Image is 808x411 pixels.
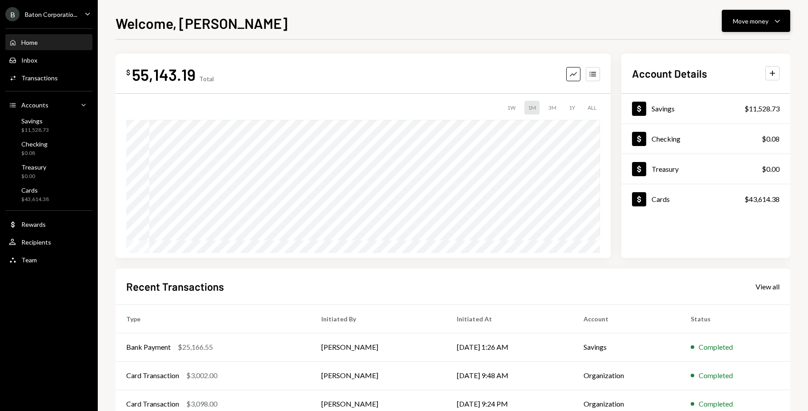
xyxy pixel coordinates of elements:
[5,34,92,50] a: Home
[5,234,92,250] a: Recipients
[126,68,130,77] div: $
[652,104,675,113] div: Savings
[311,333,446,361] td: [PERSON_NAME]
[5,52,92,68] a: Inbox
[311,361,446,390] td: [PERSON_NAME]
[186,370,217,381] div: $3,002.00
[21,101,48,109] div: Accounts
[21,56,37,64] div: Inbox
[446,304,573,333] th: Initiated At
[621,124,790,154] a: Checking$0.08
[652,195,670,203] div: Cards
[573,304,680,333] th: Account
[545,101,560,115] div: 3M
[652,134,680,143] div: Checking
[186,399,217,409] div: $3,098.00
[116,304,311,333] th: Type
[699,342,733,352] div: Completed
[5,216,92,232] a: Rewards
[573,333,680,361] td: Savings
[21,163,46,171] div: Treasury
[21,238,51,246] div: Recipients
[5,115,92,136] a: Savings$11,528.73
[762,134,780,144] div: $0.08
[446,333,573,361] td: [DATE] 1:26 AM
[733,16,768,26] div: Move money
[132,64,196,84] div: 55,143.19
[722,10,790,32] button: Move money
[126,370,179,381] div: Card Transaction
[21,74,58,82] div: Transactions
[5,161,92,182] a: Treasury$0.00
[21,256,37,264] div: Team
[584,101,600,115] div: ALL
[524,101,540,115] div: 1M
[21,186,49,194] div: Cards
[699,399,733,409] div: Completed
[756,281,780,291] a: View all
[652,165,679,173] div: Treasury
[744,194,780,205] div: $43,614.38
[126,279,224,294] h2: Recent Transactions
[116,14,288,32] h1: Welcome, [PERSON_NAME]
[762,164,780,174] div: $0.00
[621,154,790,184] a: Treasury$0.00
[5,252,92,268] a: Team
[21,126,49,134] div: $11,528.73
[21,173,46,180] div: $0.00
[126,399,179,409] div: Card Transaction
[504,101,519,115] div: 1W
[5,97,92,113] a: Accounts
[178,342,213,352] div: $25,166.55
[21,39,38,46] div: Home
[5,7,20,21] div: B
[21,117,49,125] div: Savings
[126,342,171,352] div: Bank Payment
[744,103,780,114] div: $11,528.73
[621,94,790,123] a: Savings$11,528.73
[446,361,573,390] td: [DATE] 9:48 AM
[565,101,579,115] div: 1Y
[756,282,780,291] div: View all
[5,70,92,86] a: Transactions
[21,150,48,157] div: $0.08
[311,304,446,333] th: Initiated By
[573,361,680,390] td: Organization
[21,196,49,203] div: $43,614.38
[25,11,77,18] div: Baton Corporatio...
[680,304,790,333] th: Status
[621,184,790,214] a: Cards$43,614.38
[199,75,214,83] div: Total
[21,221,46,228] div: Rewards
[5,184,92,205] a: Cards$43,614.38
[5,138,92,159] a: Checking$0.08
[21,140,48,148] div: Checking
[632,66,707,81] h2: Account Details
[699,370,733,381] div: Completed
